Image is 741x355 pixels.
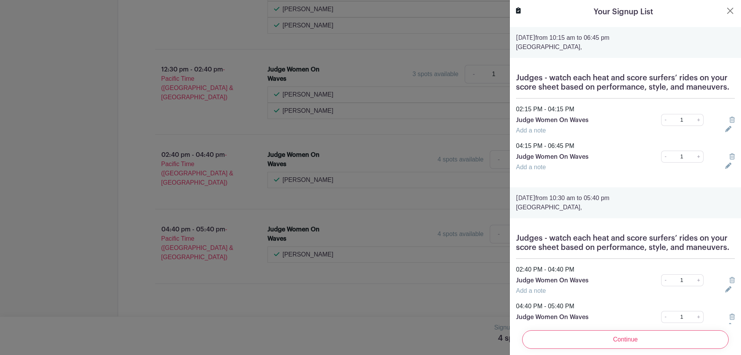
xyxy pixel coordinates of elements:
div: 04:40 PM - 05:40 PM [511,302,739,311]
p: Judge Women On Waves [516,276,640,285]
div: 02:15 PM - 04:15 PM [511,105,739,114]
a: - [661,114,670,126]
p: Judge Women On Waves [516,313,640,322]
p: from 10:30 am to 05:40 pm [516,194,735,203]
a: - [661,311,670,323]
h5: Your Signup List [594,6,653,18]
p: [GEOGRAPHIC_DATA], [516,203,735,212]
p: Judge Women On Waves [516,152,640,161]
h5: Judges - watch each heat and score surfers’ rides on your score sheet based on performance, style... [516,73,735,92]
p: from 10:15 am to 06:45 pm [516,33,735,42]
a: Add a note [516,164,546,170]
a: Add a note [516,287,546,294]
strong: [DATE] [516,195,535,201]
strong: [DATE] [516,35,535,41]
h5: Judges - watch each heat and score surfers’ rides on your score sheet based on performance, style... [516,234,735,252]
a: + [694,114,704,126]
button: Close [726,6,735,15]
input: Continue [522,330,729,349]
a: - [661,151,670,163]
p: [GEOGRAPHIC_DATA], [516,42,735,52]
a: + [694,151,704,163]
a: Add a note [516,127,546,134]
a: + [694,274,704,286]
a: - [661,274,670,286]
p: Judge Women On Waves [516,116,640,125]
div: 04:15 PM - 06:45 PM [511,141,739,151]
div: 02:40 PM - 04:40 PM [511,265,739,274]
a: + [694,311,704,323]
